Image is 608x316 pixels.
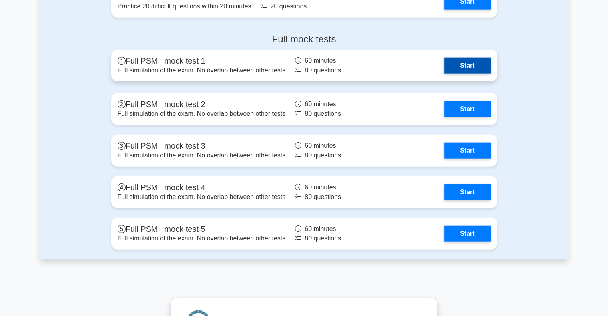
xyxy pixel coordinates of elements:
a: Start [444,226,490,242]
a: Start [444,184,490,200]
a: Start [444,143,490,159]
a: Start [444,101,490,117]
h4: Full mock tests [111,34,497,45]
a: Start [444,58,490,74]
